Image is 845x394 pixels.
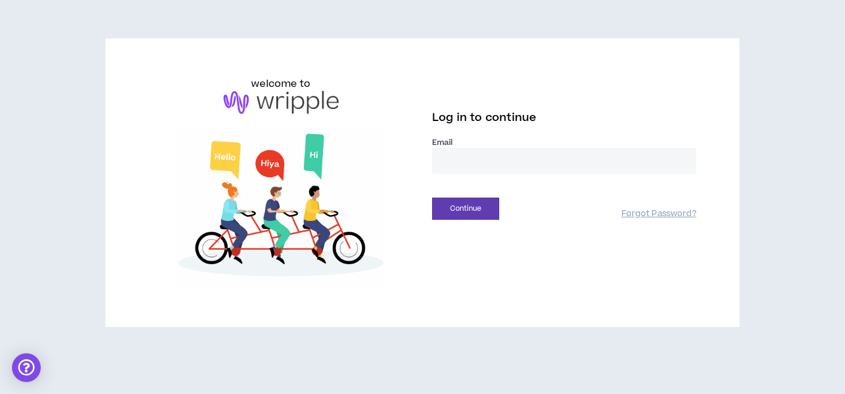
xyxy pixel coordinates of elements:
[149,126,413,289] img: Welcome to Wripple
[12,353,41,382] div: Open Intercom Messenger
[251,77,310,91] h6: welcome to
[432,110,536,125] span: Log in to continue
[621,208,696,220] a: Forgot Password?
[432,198,499,220] button: Continue
[432,137,696,148] label: Email
[224,91,339,114] img: logo-brand.png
